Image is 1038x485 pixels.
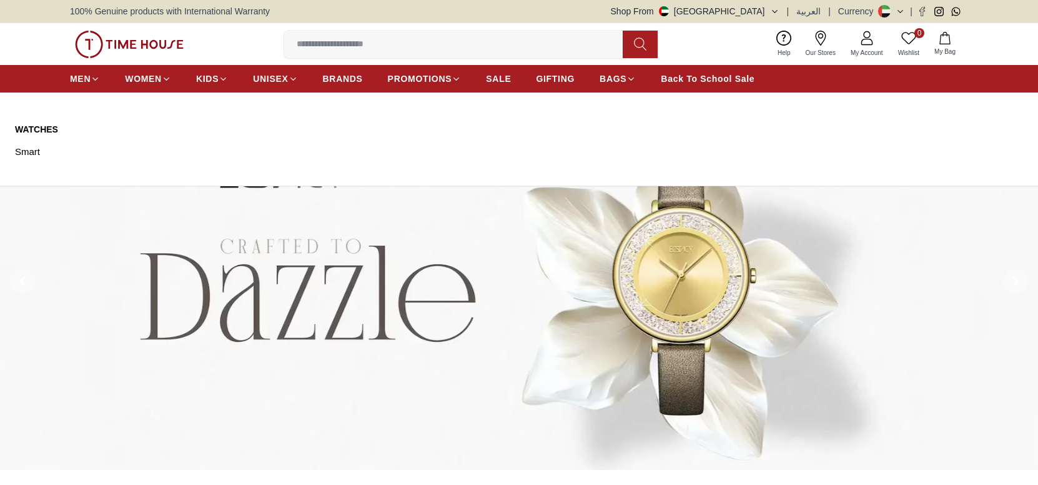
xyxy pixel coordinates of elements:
[125,72,162,85] span: WOMEN
[15,143,146,161] a: Smart
[929,47,961,56] span: My Bag
[70,72,91,85] span: MEN
[661,67,754,90] a: Back To School Sale
[796,5,821,17] button: العربية
[611,5,779,17] button: Shop From[GEOGRAPHIC_DATA]
[323,72,363,85] span: BRANDS
[536,67,575,90] a: GIFTING
[253,72,288,85] span: UNISEX
[661,72,754,85] span: Back To School Sale
[891,28,927,60] a: 0Wishlist
[846,48,888,57] span: My Account
[787,5,789,17] span: |
[70,67,100,90] a: MEN
[801,48,841,57] span: Our Stores
[388,72,452,85] span: PROMOTIONS
[125,67,171,90] a: WOMEN
[951,7,961,16] a: Whatsapp
[659,6,669,16] img: United Arab Emirates
[196,67,228,90] a: KIDS
[934,7,944,16] a: Instagram
[910,5,912,17] span: |
[770,28,798,60] a: Help
[828,5,831,17] span: |
[600,67,636,90] a: BAGS
[893,48,924,57] span: Wishlist
[75,31,184,58] img: ...
[70,5,270,17] span: 100% Genuine products with International Warranty
[600,72,626,85] span: BAGS
[486,72,511,85] span: SALE
[536,72,575,85] span: GIFTING
[838,5,879,17] div: Currency
[927,29,963,59] button: My Bag
[196,72,219,85] span: KIDS
[917,7,927,16] a: Facebook
[323,67,363,90] a: BRANDS
[798,28,843,60] a: Our Stores
[15,123,146,136] a: Watches
[486,67,511,90] a: SALE
[388,67,462,90] a: PROMOTIONS
[253,67,297,90] a: UNISEX
[914,28,924,38] span: 0
[773,48,796,57] span: Help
